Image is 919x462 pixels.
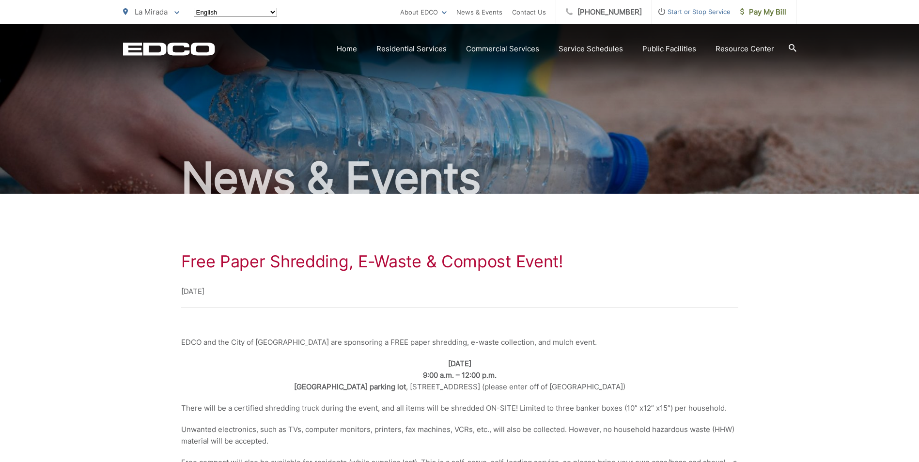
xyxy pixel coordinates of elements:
[740,6,786,18] span: Pay My Bill
[512,6,546,18] a: Contact Us
[181,358,738,393] p: , [STREET_ADDRESS] (please enter off of [GEOGRAPHIC_DATA])
[181,252,738,271] h1: Free Paper Shredding, E-Waste & Compost Event!
[337,43,357,55] a: Home
[642,43,696,55] a: Public Facilities
[448,359,471,368] strong: [DATE]
[135,7,168,16] span: La Mirada
[466,43,539,55] a: Commercial Services
[559,43,623,55] a: Service Schedules
[400,6,447,18] a: About EDCO
[123,154,796,202] h2: News & Events
[181,424,738,447] p: Unwanted electronics, such as TVs, computer monitors, printers, fax machines, VCRs, etc., will al...
[123,42,215,56] a: EDCD logo. Return to the homepage.
[194,8,277,17] select: Select a language
[181,402,738,414] p: There will be a certified shredding truck during the event, and all items will be shredded ON-SIT...
[423,370,497,380] strong: 9:00 a.m. – 12:00 p.m.
[716,43,774,55] a: Resource Center
[294,382,406,391] strong: [GEOGRAPHIC_DATA] parking lot
[376,43,447,55] a: Residential Services
[181,337,738,348] p: EDCO and the City of [GEOGRAPHIC_DATA] are sponsoring a FREE paper shredding, e-waste collection,...
[181,286,738,297] p: [DATE]
[456,6,502,18] a: News & Events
